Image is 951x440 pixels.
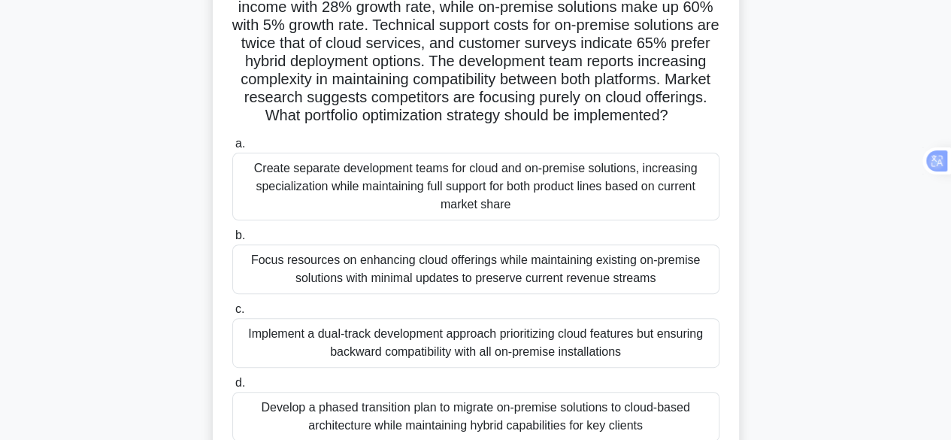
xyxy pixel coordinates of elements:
div: Focus resources on enhancing cloud offerings while maintaining existing on-premise solutions with... [232,244,719,294]
span: a. [235,137,245,150]
div: Create separate development teams for cloud and on-premise solutions, increasing specialization w... [232,153,719,220]
div: Implement a dual-track development approach prioritizing cloud features but ensuring backward com... [232,318,719,368]
span: d. [235,376,245,389]
span: b. [235,229,245,241]
span: c. [235,302,244,315]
